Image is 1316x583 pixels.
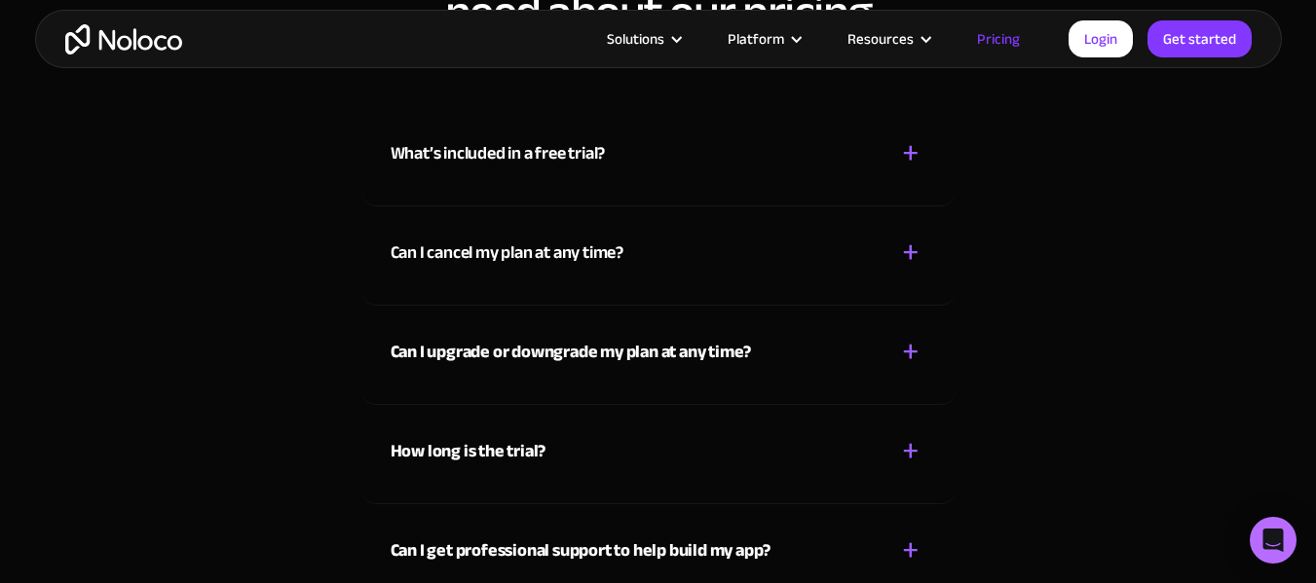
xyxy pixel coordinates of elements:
strong: Can I get professional support to help build my app? [391,534,771,566]
strong: How long is the trial? [391,435,546,467]
div: Platform [728,26,784,52]
div: + [902,335,920,369]
div: Solutions [583,26,703,52]
a: Pricing [953,26,1044,52]
div: Platform [703,26,823,52]
a: Login [1069,20,1133,57]
div: Resources [847,26,914,52]
a: Get started [1147,20,1252,57]
div: Resources [823,26,953,52]
div: Open Intercom Messenger [1250,517,1297,564]
div: Can I cancel my plan at any time? [391,238,623,268]
div: + [902,533,920,567]
strong: Can I upgrade or downgrade my plan at any time? [391,336,752,368]
a: home [65,24,182,55]
div: + [902,434,920,468]
div: + [902,236,920,270]
div: + [902,136,920,170]
div: Solutions [607,26,664,52]
div: What’s included in a free trial? [391,139,606,168]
